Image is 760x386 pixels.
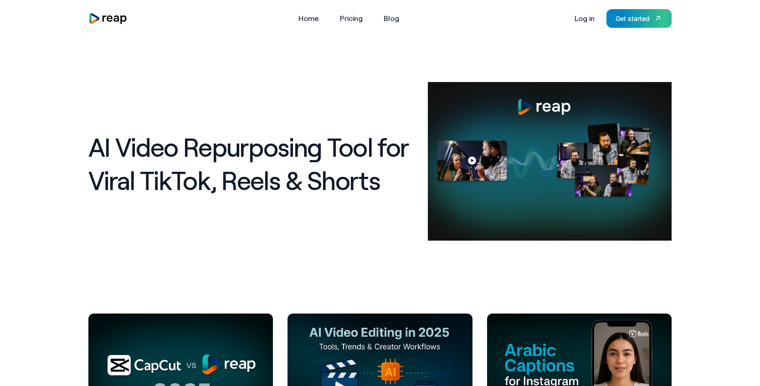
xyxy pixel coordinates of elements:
[335,11,367,26] a: Pricing
[606,9,672,28] a: Get started
[428,82,672,241] img: AI Video Repurposing Tool for Viral TikTok, Reels & Shorts
[88,130,417,197] h1: AI Video Repurposing Tool for Viral TikTok, Reels & Shorts
[570,11,599,26] a: Log in
[294,11,324,26] a: Home
[379,11,404,26] a: Blog
[88,12,128,25] a: home
[616,14,650,23] div: Get started
[88,12,128,25] img: reap logo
